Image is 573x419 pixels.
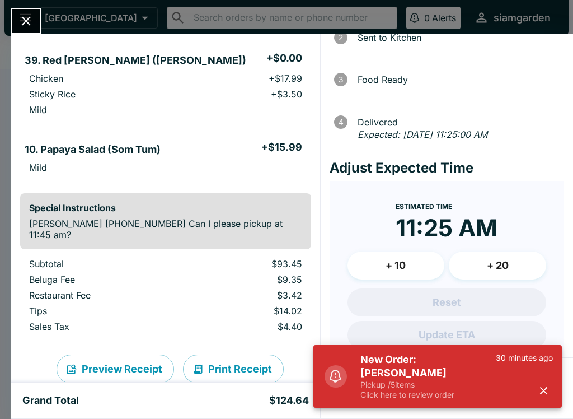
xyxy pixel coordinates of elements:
p: 30 minutes ago [496,353,553,363]
span: Food Ready [352,75,564,85]
h5: Grand Total [22,394,79,407]
p: Mild [29,104,47,115]
button: + 20 [449,252,546,280]
h5: New Order: [PERSON_NAME] [360,353,496,380]
h4: Adjust Expected Time [330,160,564,176]
table: orders table [20,258,311,337]
p: Chicken [29,73,63,84]
h5: + $15.99 [261,141,302,154]
em: Expected: [DATE] 11:25:00 AM [358,129,487,140]
time: 11:25 AM [396,213,497,243]
span: Delivered [352,117,564,127]
h5: 10. Papaya Salad (Som Tum) [25,143,161,156]
span: Sent to Kitchen [352,32,564,43]
p: Sticky Rice [29,89,76,100]
p: Pickup / 5 items [360,380,496,390]
p: Click here to review order [360,390,496,400]
h6: Special Instructions [29,202,302,213]
p: $93.45 [192,258,302,269]
button: + 10 [347,252,445,280]
p: + $17.99 [269,73,302,84]
p: Subtotal [29,258,174,269]
text: 2 [339,33,343,42]
text: 3 [339,75,343,84]
button: Print Receipt [183,355,284,384]
p: Sales Tax [29,321,174,332]
button: Close [12,9,40,33]
p: $9.35 [192,274,302,285]
p: [PERSON_NAME] [PHONE_NUMBER] Can I please pickup at 11:45 am? [29,218,302,240]
p: Tips [29,305,174,316]
h5: 39. Red [PERSON_NAME] ([PERSON_NAME]) [25,54,246,67]
p: Restaurant Fee [29,290,174,301]
button: Preview Receipt [57,355,174,384]
p: $14.02 [192,305,302,316]
p: Mild [29,162,47,173]
text: 4 [338,118,343,127]
p: $3.42 [192,290,302,301]
p: + $3.50 [271,89,302,100]
p: $4.40 [192,321,302,332]
h5: + $0.00 [266,52,302,65]
span: Estimated Time [396,202,452,211]
h5: $124.64 [269,394,309,407]
p: Beluga Fee [29,274,174,285]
